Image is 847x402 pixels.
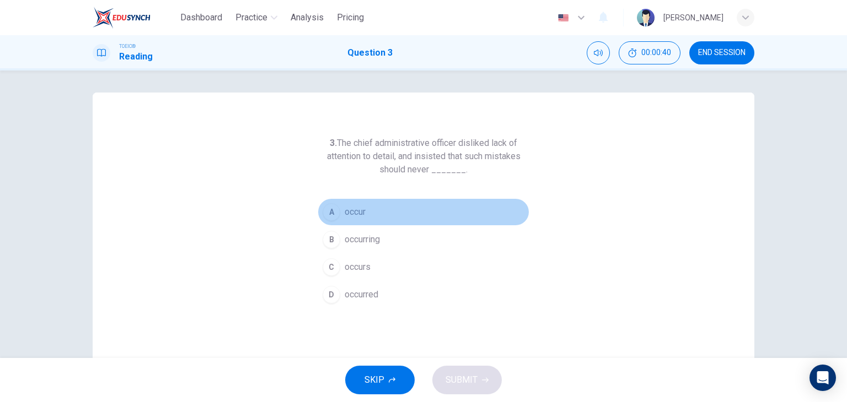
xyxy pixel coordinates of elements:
[318,137,529,176] h6: The chief administrative officer disliked lack of attention to detail, and insisted that such mis...
[619,41,680,64] div: Hide
[663,11,723,24] div: [PERSON_NAME]
[556,14,570,22] img: en
[323,231,340,248] div: B
[637,9,655,26] img: Profile picture
[641,48,671,57] span: 00:00:40
[330,138,337,148] strong: 3.
[689,41,754,64] button: END SESSION
[333,8,368,28] button: Pricing
[318,198,529,226] button: Aoccur
[810,365,836,391] div: Open Intercom Messenger
[176,8,227,28] button: Dashboard
[345,205,366,219] span: occur
[291,11,324,24] span: Analysis
[619,41,680,64] button: 00:00:40
[345,366,415,394] button: SKIP
[323,286,340,303] div: D
[345,233,380,246] span: occurring
[323,203,340,221] div: A
[235,11,267,24] span: Practice
[364,372,384,388] span: SKIP
[318,281,529,308] button: Doccurred
[93,7,151,29] img: EduSynch logo
[587,41,610,64] div: Mute
[318,226,529,253] button: Boccurring
[119,50,153,63] h1: Reading
[180,11,222,24] span: Dashboard
[93,7,176,29] a: EduSynch logo
[286,8,328,28] button: Analysis
[698,48,746,57] span: END SESSION
[318,253,529,281] button: Coccurs
[119,42,136,50] span: TOEIC®
[345,288,378,301] span: occurred
[323,258,340,276] div: C
[337,11,364,24] span: Pricing
[345,260,371,274] span: occurs
[347,46,393,59] h1: Question 3
[231,8,282,28] button: Practice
